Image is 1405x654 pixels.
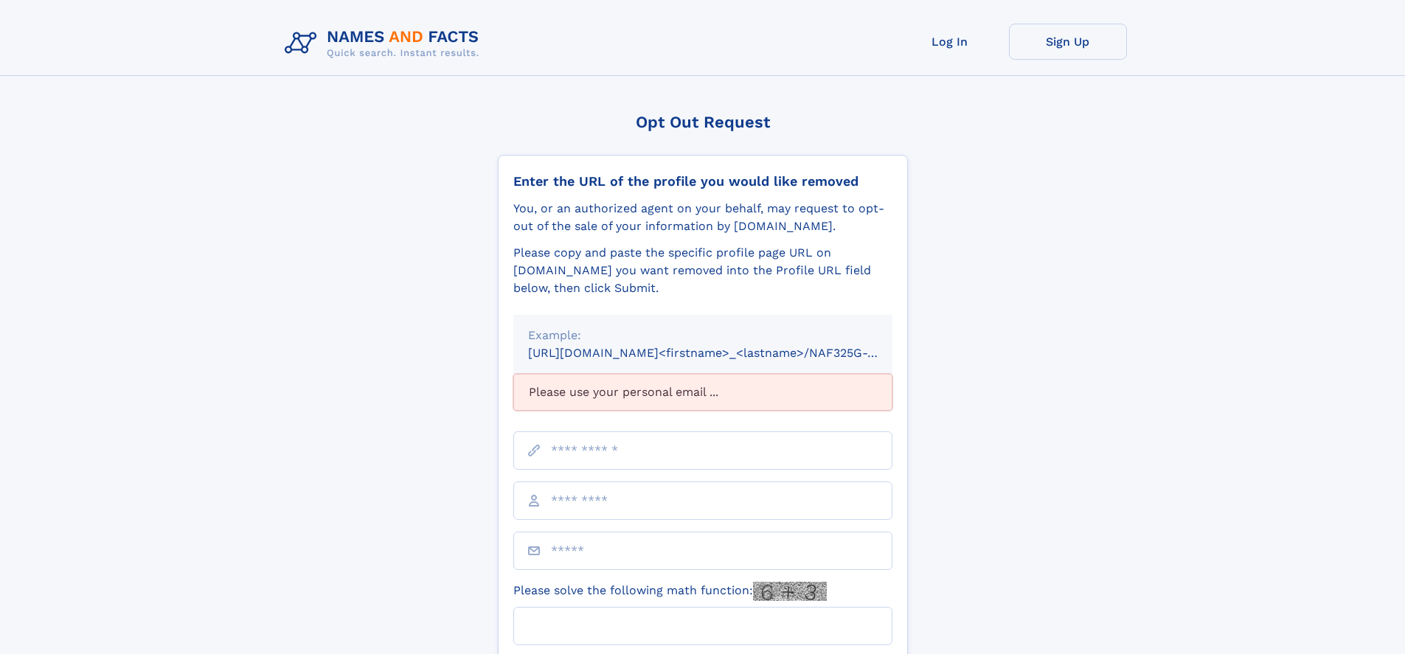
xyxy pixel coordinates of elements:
small: [URL][DOMAIN_NAME]<firstname>_<lastname>/NAF325G-xxxxxxxx [528,346,920,360]
div: Example: [528,327,878,344]
img: Logo Names and Facts [279,24,491,63]
div: Enter the URL of the profile you would like removed [513,173,892,189]
a: Log In [891,24,1009,60]
label: Please solve the following math function: [513,582,827,601]
div: Please use your personal email ... [513,374,892,411]
div: Opt Out Request [498,113,908,131]
a: Sign Up [1009,24,1127,60]
div: Please copy and paste the specific profile page URL on [DOMAIN_NAME] you want removed into the Pr... [513,244,892,297]
div: You, or an authorized agent on your behalf, may request to opt-out of the sale of your informatio... [513,200,892,235]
